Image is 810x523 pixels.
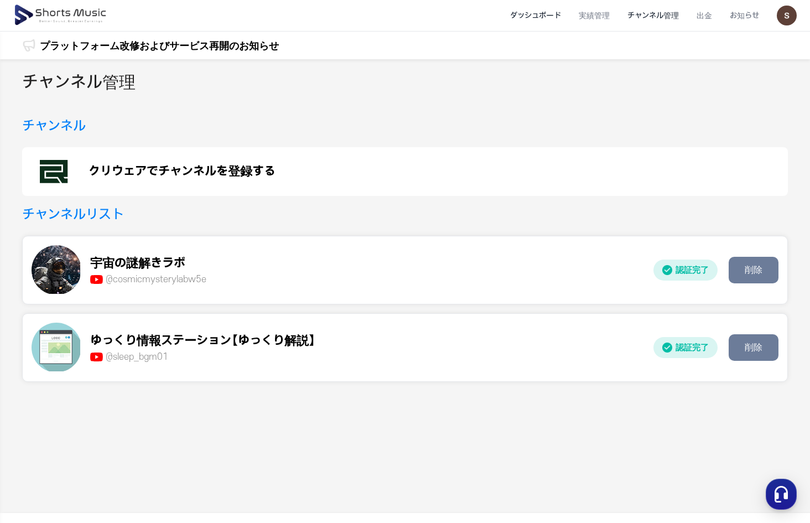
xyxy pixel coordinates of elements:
[729,334,778,361] button: 削除
[501,1,570,30] a: ダッシュボード
[22,147,788,196] a: クリウェアでチャンネルを登録する
[729,257,778,283] button: 削除
[721,1,768,30] a: お知らせ
[95,368,121,377] span: チャット
[32,323,645,372] a: ゆっくり情報ステーション【ゆっくり解説】 @sleep_bgm01
[90,332,315,350] p: ゆっくり情報ステーション【ゆっくり解説】
[89,165,276,178] p: クリウェアでチャンネルを登録する
[90,255,206,273] p: 宇宙の謎解きラボ
[570,1,619,30] a: 実績管理
[32,245,645,295] a: 宇宙の謎解きラボ @cosmicmysterylabw5e
[777,6,797,25] img: 사용자 이미지
[22,205,124,225] h3: チャンネルリスト
[22,39,35,52] img: 알림 아이콘
[22,70,136,95] h2: チャンネル管理
[3,351,73,379] a: ホーム
[28,367,48,376] span: ホーム
[143,351,212,379] a: 設定
[171,367,184,376] span: 設定
[653,260,718,281] p: 認証完了
[90,350,315,364] p: @sleep_bgm01
[653,337,718,359] p: 認証完了
[22,116,86,136] h3: チャンネル
[40,38,279,53] a: プラットフォーム改修およびサービス再開のお知らせ
[619,1,688,30] a: チャンネル管理
[73,351,143,379] a: チャット
[688,1,721,30] a: 出金
[90,273,206,286] p: @cosmicmysterylabw5e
